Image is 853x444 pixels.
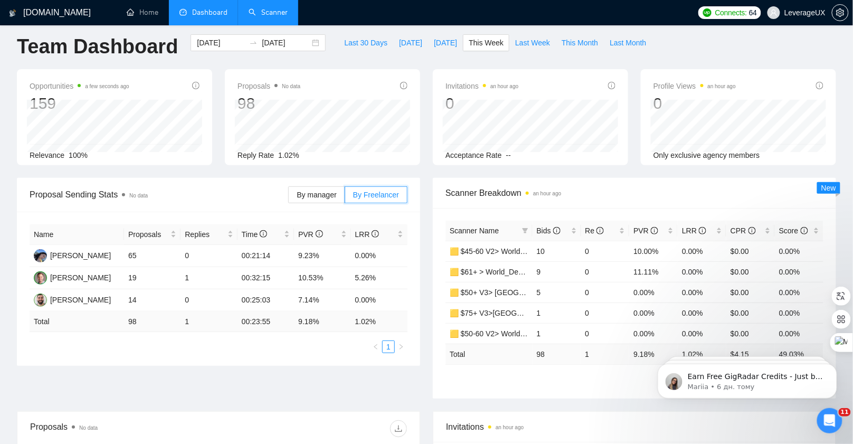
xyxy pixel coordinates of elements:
button: download [390,420,407,437]
time: an hour ago [496,424,524,430]
td: 9.18 % [294,311,350,332]
a: homeHome [127,8,158,17]
td: 0.00% [775,323,823,344]
td: 00:23:55 [238,311,294,332]
td: 98 [124,311,181,332]
a: 1 [383,341,394,353]
td: 0.00% [775,282,823,303]
td: 65 [124,245,181,267]
img: TV [34,271,47,285]
td: $0.00 [726,303,775,323]
span: New [821,184,836,192]
a: 🟨 $75+ V3>[GEOGRAPHIC_DATA]+[GEOGRAPHIC_DATA] Only_Tony-UX/UI_General [450,309,741,317]
button: This Month [556,34,604,51]
span: By Freelancer [353,191,399,199]
span: filter [522,228,528,234]
td: 1 [181,267,237,289]
button: Last Week [509,34,556,51]
a: 🟨 $50-60 V2> World_Design Only_Roman-Web Design_General [450,329,666,338]
a: setting [832,8,849,17]
td: 1 [581,344,630,364]
td: 9.23% [294,245,350,267]
span: Proposal Sending Stats [30,188,288,201]
div: 98 [238,93,300,114]
span: download [391,424,406,433]
button: [DATE] [393,34,428,51]
td: 1 [533,303,581,323]
td: $0.00 [726,323,775,344]
span: Scanner Name [450,226,499,235]
td: 0.00% [678,323,726,344]
button: setting [832,4,849,21]
td: 1.02 % [351,311,407,332]
span: PVR [298,230,323,239]
div: [PERSON_NAME] [50,250,111,261]
time: an hour ago [490,83,518,89]
button: This Week [463,34,509,51]
td: 0.00% [629,303,678,323]
div: [PERSON_NAME] [50,294,111,306]
li: 1 [382,341,395,353]
span: 100% [69,151,88,159]
td: 98 [533,344,581,364]
td: 10.53% [294,267,350,289]
span: dashboard [179,8,187,16]
span: Replies [185,229,225,240]
button: Last Month [604,34,652,51]
td: 0.00% [351,245,407,267]
td: 0 [581,303,630,323]
div: [PERSON_NAME] [50,272,111,284]
td: 9 [533,261,581,282]
a: AK[PERSON_NAME] [34,251,111,259]
img: upwork-logo.png [703,8,712,17]
td: 0 [581,241,630,261]
div: 0 [653,93,736,114]
span: info-circle [316,230,323,238]
td: 11.11% [629,261,678,282]
td: 19 [124,267,181,289]
span: By manager [297,191,336,199]
span: Score [779,226,808,235]
td: 0.00% [351,289,407,311]
span: Scanner Breakdown [446,186,823,200]
td: 0 [181,245,237,267]
span: Last Month [610,37,646,49]
span: info-circle [801,227,808,234]
span: No data [282,83,300,89]
span: info-circle [260,230,267,238]
td: 0 [581,282,630,303]
span: info-circle [651,227,658,234]
span: info-circle [608,82,615,89]
span: info-circle [553,227,561,234]
a: 🟨 $45-60 V2> World_Design+Dev_Antony-Front-End_General [450,247,658,256]
span: info-circle [748,227,756,234]
td: 0 [581,323,630,344]
th: Proposals [124,224,181,245]
td: 00:25:03 [238,289,294,311]
a: TV[PERSON_NAME] [34,273,111,281]
td: 14 [124,289,181,311]
time: an hour ago [708,83,736,89]
td: 5.26% [351,267,407,289]
div: 159 [30,93,129,114]
td: 0 [181,289,237,311]
td: 0.00% [678,282,726,303]
span: Profile Views [653,80,736,92]
iframe: Intercom notifications повідомлення [642,342,853,415]
td: 0.00% [678,241,726,261]
li: Previous Page [369,341,382,353]
button: right [395,341,407,353]
img: logo [9,5,16,22]
td: Total [446,344,533,364]
button: [DATE] [428,34,463,51]
td: 0.00% [629,323,678,344]
span: PVR [633,226,658,235]
td: 5 [533,282,581,303]
input: End date [262,37,310,49]
td: 0.00% [629,282,678,303]
td: 0.00% [678,261,726,282]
